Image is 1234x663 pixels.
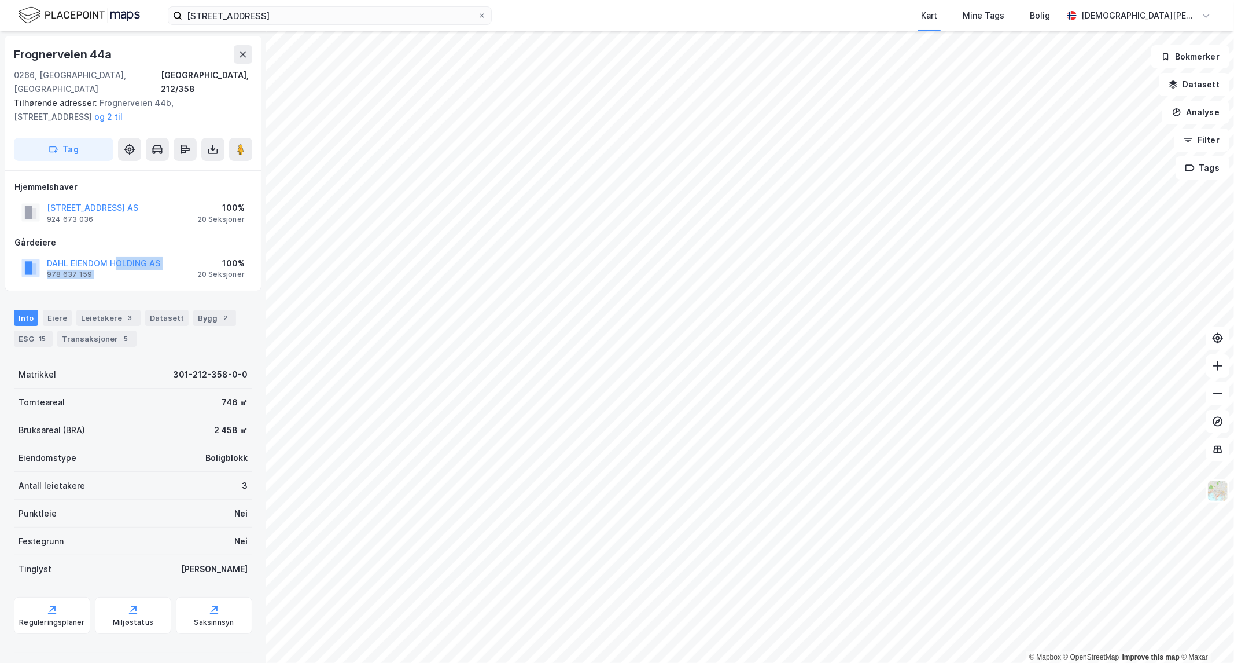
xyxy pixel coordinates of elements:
[19,368,56,382] div: Matrikkel
[76,310,141,326] div: Leietakere
[19,562,51,576] div: Tinglyst
[194,618,234,627] div: Saksinnsyn
[1174,129,1229,152] button: Filter
[205,451,248,465] div: Boligblokk
[19,507,57,521] div: Punktleie
[234,507,248,521] div: Nei
[182,7,477,24] input: Søk på adresse, matrikkel, gårdeiere, leietakere eller personer
[1159,73,1229,96] button: Datasett
[47,215,93,224] div: 924 673 036
[1030,9,1050,23] div: Bolig
[198,257,245,270] div: 100%
[234,534,248,548] div: Nei
[161,68,252,96] div: [GEOGRAPHIC_DATA], 212/358
[1029,653,1061,661] a: Mapbox
[113,618,153,627] div: Miljøstatus
[198,215,245,224] div: 20 Seksjoner
[14,138,113,161] button: Tag
[120,333,132,345] div: 5
[921,9,937,23] div: Kart
[19,618,84,627] div: Reguleringsplaner
[1176,607,1234,663] div: Kontrollprogram for chat
[1162,101,1229,124] button: Analyse
[14,45,114,64] div: Frognerveien 44a
[124,312,136,324] div: 3
[19,5,140,25] img: logo.f888ab2527a4732fd821a326f86c7f29.svg
[193,310,236,326] div: Bygg
[43,310,72,326] div: Eiere
[1151,45,1229,68] button: Bokmerker
[19,534,64,548] div: Festegrunn
[57,331,137,347] div: Transaksjoner
[173,368,248,382] div: 301-212-358-0-0
[214,423,248,437] div: 2 458 ㎡
[1081,9,1197,23] div: [DEMOGRAPHIC_DATA][PERSON_NAME]
[198,201,245,215] div: 100%
[14,180,252,194] div: Hjemmelshaver
[242,479,248,493] div: 3
[1176,607,1234,663] iframe: Chat Widget
[14,236,252,250] div: Gårdeiere
[1207,480,1229,502] img: Z
[19,395,65,409] div: Tomteareal
[1063,653,1119,661] a: OpenStreetMap
[1176,156,1229,180] button: Tags
[19,479,85,493] div: Antall leietakere
[36,333,48,345] div: 15
[47,270,92,279] div: 978 637 159
[220,312,231,324] div: 2
[14,98,100,108] span: Tilhørende adresser:
[181,562,248,576] div: [PERSON_NAME]
[198,270,245,279] div: 20 Seksjoner
[222,395,248,409] div: 746 ㎡
[14,331,53,347] div: ESG
[1122,653,1180,661] a: Improve this map
[145,310,189,326] div: Datasett
[963,9,1004,23] div: Mine Tags
[19,423,85,437] div: Bruksareal (BRA)
[14,310,38,326] div: Info
[14,68,161,96] div: 0266, [GEOGRAPHIC_DATA], [GEOGRAPHIC_DATA]
[14,96,243,124] div: Frognerveien 44b, [STREET_ADDRESS]
[19,451,76,465] div: Eiendomstype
